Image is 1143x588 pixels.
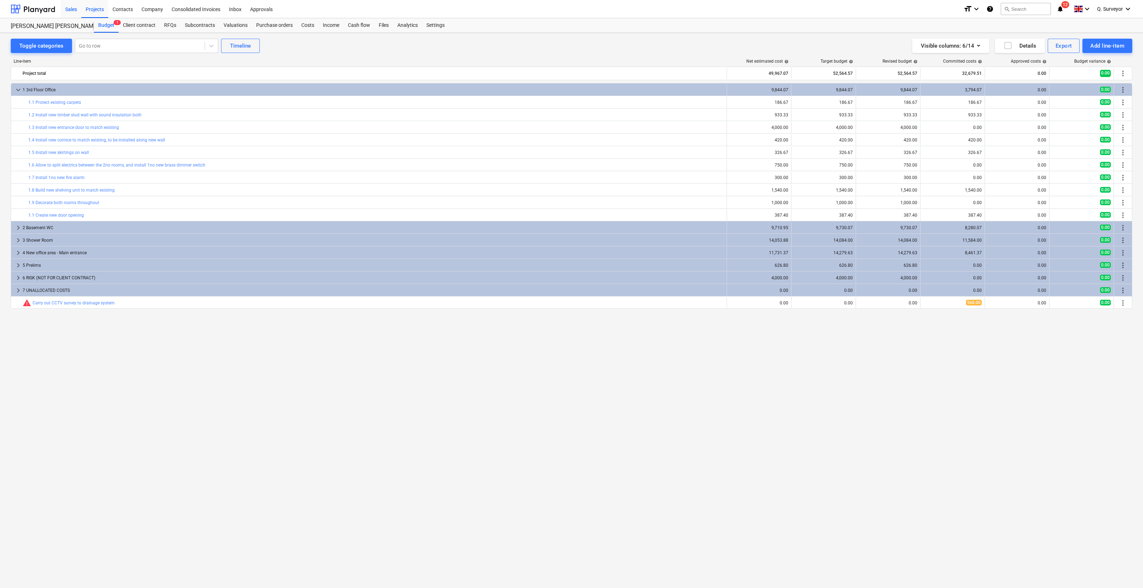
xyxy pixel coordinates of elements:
span: keyboard_arrow_right [14,274,23,282]
span: 0.00 [1100,187,1111,193]
div: 186.67 [730,100,788,105]
div: 0.00 [988,188,1046,193]
div: 326.67 [859,150,917,155]
div: Visible columns : 6/14 [921,41,981,50]
div: 933.33 [923,112,982,117]
a: 1.5 Install new skirtings on wall [28,150,89,155]
a: 1.1 Create new door opening [28,213,84,218]
div: Analytics [393,18,422,33]
div: Net estimated cost [746,59,789,64]
div: Project total [23,68,724,79]
span: 560.00 [966,300,982,305]
a: Valuations [219,18,252,33]
div: Approved costs [1011,59,1047,64]
div: 750.00 [859,163,917,168]
div: 14,084.00 [794,238,853,243]
div: 0.00 [859,300,917,305]
div: 0.00 [923,163,982,168]
div: Cash flow [344,18,374,33]
span: help [912,59,918,64]
div: Income [319,18,344,33]
span: 0.00 [1100,262,1111,268]
span: More actions [1119,161,1127,169]
div: 0.00 [730,288,788,293]
span: 0.00 [1100,212,1111,218]
a: 1.9 Decorate both rooms throughout [28,200,99,205]
div: 0.00 [988,150,1046,155]
div: Budget [94,18,119,33]
div: 4,000.00 [730,125,788,130]
div: Budget variance [1074,59,1111,64]
div: 0.00 [988,138,1046,143]
i: notifications [1057,5,1064,13]
div: Revised budget [883,59,918,64]
div: 0.00 [988,100,1046,105]
div: 420.00 [730,138,788,143]
div: 1,540.00 [859,188,917,193]
div: 9,844.07 [859,87,917,92]
div: 9,730.07 [859,225,917,230]
div: [PERSON_NAME] [PERSON_NAME] - Refurbishment [11,23,85,30]
div: 52,564.57 [794,68,853,79]
span: More actions [1119,249,1127,257]
a: Carry out CCTV survey to drainage system [33,300,115,305]
div: Add line-item [1090,41,1124,50]
div: 14,084.00 [859,238,917,243]
span: keyboard_arrow_right [14,261,23,270]
div: 626.80 [730,263,788,268]
div: 300.00 [730,175,788,180]
a: 1.2 Install new timber stud wall with sound insulation both [28,112,142,117]
a: Purchase orders [252,18,297,33]
div: Costs [297,18,319,33]
div: 1,540.00 [794,188,853,193]
button: Toggle categories [11,39,72,53]
div: 0.00 [794,300,853,305]
div: Line-item [11,59,727,64]
div: 0.00 [923,275,982,280]
div: 0.00 [988,213,1046,218]
div: 626.80 [794,263,853,268]
span: More actions [1119,223,1127,232]
div: 1,540.00 [923,188,982,193]
i: Knowledge base [986,5,994,13]
span: help [976,59,982,64]
span: 0.00 [1100,137,1111,143]
div: 0.00 [988,288,1046,293]
span: keyboard_arrow_right [14,236,23,245]
span: help [783,59,789,64]
span: keyboard_arrow_right [14,223,23,232]
div: 4 New office area - Main entrance [23,247,724,259]
div: 0.00 [988,300,1046,305]
span: More actions [1119,211,1127,220]
div: 420.00 [794,138,853,143]
div: 326.67 [794,150,853,155]
span: 0.00 [1100,99,1111,105]
a: Settings [422,18,449,33]
a: Client contract [119,18,160,33]
div: 0.00 [988,125,1046,130]
div: 0.00 [988,275,1046,280]
div: 1 3rd Floor Office [23,84,724,96]
a: 1.6 Allow to split electrics between the 2no rooms, and install 1no new brass dimmer switch [28,163,205,168]
span: 0.00 [1100,162,1111,168]
div: 2 Basement WC [23,222,724,233]
div: 4,000.00 [859,275,917,280]
span: More actions [1119,261,1127,270]
i: keyboard_arrow_down [972,5,981,13]
span: 0.00 [1100,225,1111,230]
div: 1,000.00 [859,200,917,205]
div: 933.33 [859,112,917,117]
a: 1.8 Build new shelving unit to match existing [28,188,115,193]
div: 0.00 [859,288,917,293]
div: 933.33 [730,112,788,117]
div: 1,000.00 [730,200,788,205]
div: 0.00 [988,250,1046,255]
div: 1,000.00 [794,200,853,205]
span: More actions [1119,136,1127,144]
span: 0.00 [1100,70,1111,77]
div: 9,844.07 [794,87,853,92]
div: 626.80 [859,263,917,268]
div: 186.67 [859,100,917,105]
button: Export [1048,39,1080,53]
